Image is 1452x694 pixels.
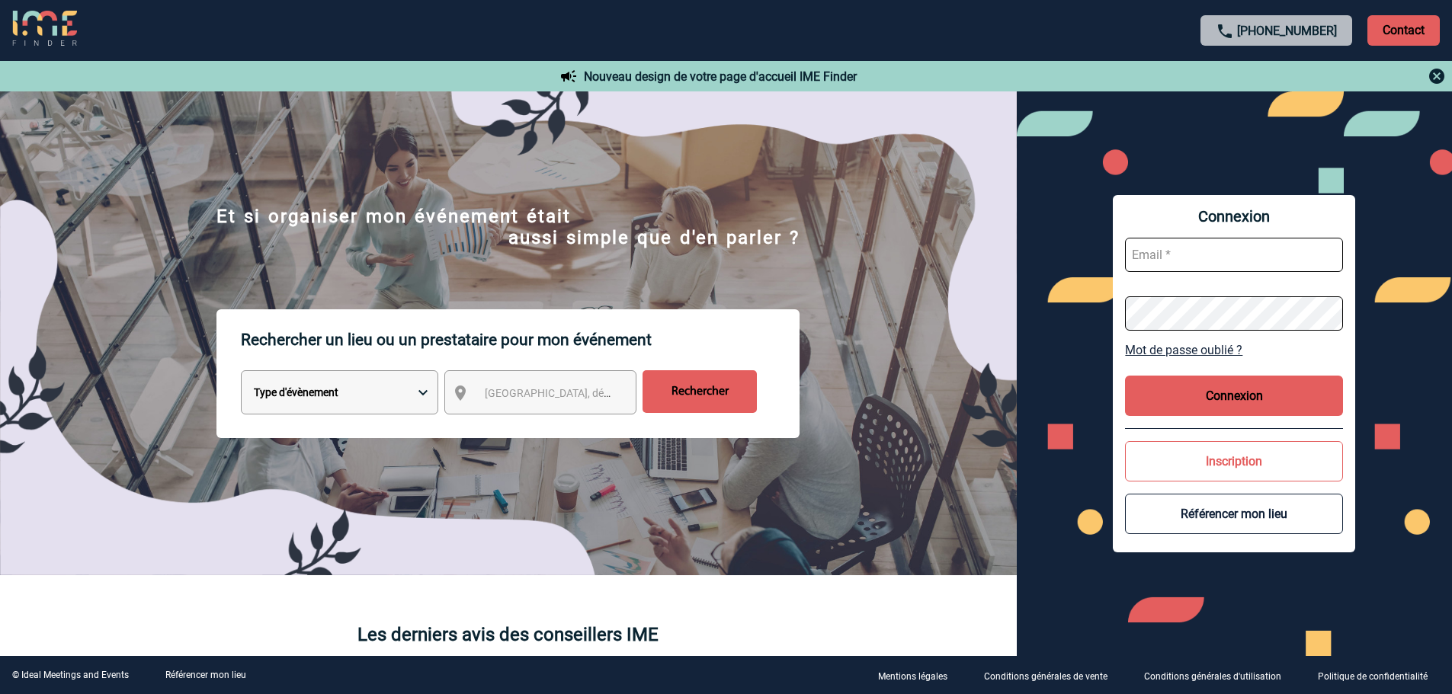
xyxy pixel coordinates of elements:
span: Connexion [1125,207,1343,225]
p: Rechercher un lieu ou un prestataire pour mon événement [241,309,800,370]
a: Conditions générales d'utilisation [1132,668,1306,683]
a: Référencer mon lieu [165,670,246,680]
p: Mentions légales [878,671,947,682]
div: © Ideal Meetings and Events [12,670,129,680]
a: [PHONE_NUMBER] [1237,24,1337,38]
a: Mentions légales [866,668,972,683]
p: Conditions générales d'utilisation [1144,671,1281,682]
button: Référencer mon lieu [1125,494,1343,534]
button: Inscription [1125,441,1343,481]
p: Politique de confidentialité [1318,671,1428,682]
button: Connexion [1125,376,1343,416]
a: Politique de confidentialité [1306,668,1452,683]
a: Conditions générales de vente [972,668,1132,683]
input: Email * [1125,238,1343,272]
p: Conditions générales de vente [984,671,1107,682]
img: call-24-px.png [1216,22,1234,40]
span: [GEOGRAPHIC_DATA], département, région... [485,387,697,399]
input: Rechercher [643,370,757,413]
p: Contact [1367,15,1440,46]
a: Mot de passe oublié ? [1125,343,1343,357]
